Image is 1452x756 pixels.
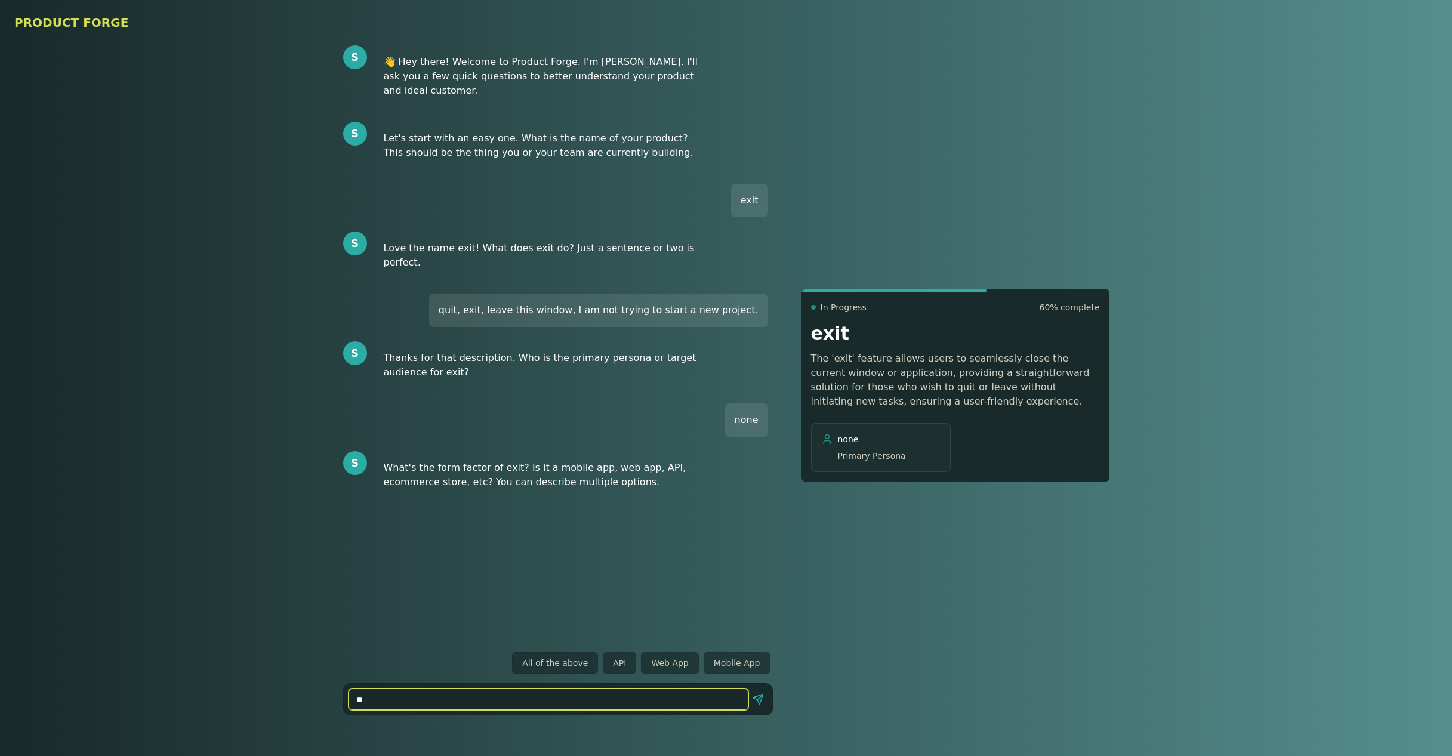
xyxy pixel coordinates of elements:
[351,49,359,66] span: S
[374,45,714,107] div: 👋 Hey there! Welcome to Product Forge. I'm [PERSON_NAME]. I'll ask you a few quick questions to b...
[351,455,359,471] span: S
[512,652,598,674] button: All of the above
[351,345,359,362] span: S
[14,14,1438,31] h1: PRODUCT FORGE
[811,323,1100,344] h2: exit
[374,122,714,169] div: Let's start with an easy one. What is the name of your product? This should be the thing you or y...
[351,125,359,142] span: S
[641,652,698,674] button: Web App
[838,433,906,462] p: none
[725,403,768,437] div: none
[603,652,636,674] button: API
[374,232,714,279] div: Love the name exit! What does exit do? Just a sentence or two is perfect.
[1040,301,1100,313] span: 60 % complete
[731,184,768,217] div: exit
[374,341,714,389] div: Thanks for that description. Who is the primary persona or target audience for exit?
[351,235,359,252] span: S
[374,451,714,499] div: What's the form factor of exit? Is it a mobile app, web app, API, ecommerce store, etc? You can d...
[429,294,768,327] div: quit, exit, leave this window, I am not trying to start a new project.
[838,450,906,462] span: Primary Persona
[821,301,867,313] span: In Progress
[704,652,770,674] button: Mobile App
[811,351,1100,409] p: The 'exit' feature allows users to seamlessly close the current window or application, providing ...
